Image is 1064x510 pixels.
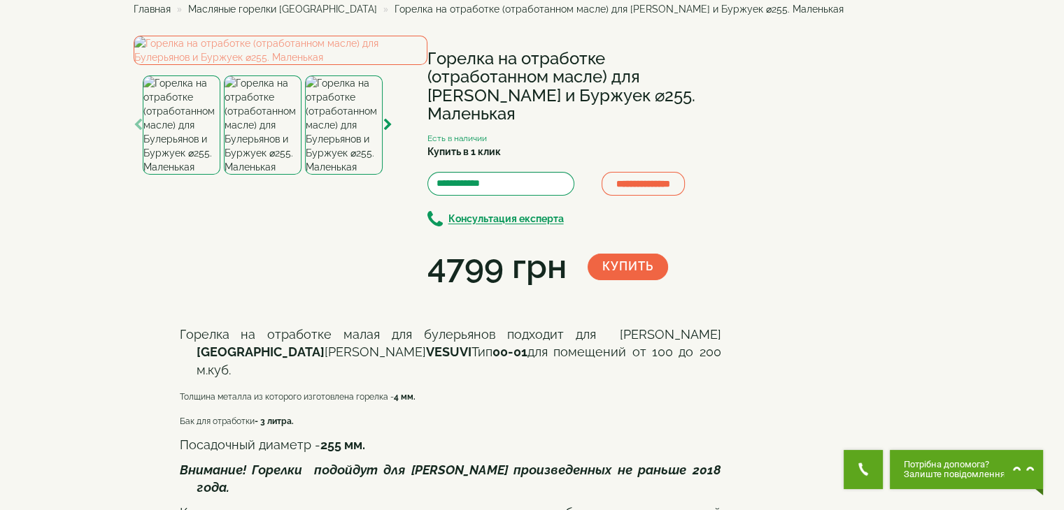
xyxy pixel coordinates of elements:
[143,75,220,175] img: Горелка на отработке (отработанном масле) для Булерьянов и Буржуек ⌀255. Маленькая
[904,469,1005,479] span: Залиште повідомлення
[224,75,302,175] img: Горелка на отработке (отработанном масле) для Булерьянов и Буржуек ⌀255. Маленькая
[188,3,377,15] a: Масляные горелки [GEOGRAPHIC_DATA]
[180,462,721,495] span: Внимание! Горелки подойдут для [PERSON_NAME] произведенных не раньше 2018 года.
[197,344,325,359] span: [GEOGRAPHIC_DATA]
[305,75,383,175] img: Горелка на отработке (отработанном масле) для Булерьянов и Буржуек ⌀255. Маленькая
[492,344,527,359] span: 00-01
[180,416,294,426] span: Бак для отработки
[427,50,721,124] h1: Горелка на отработке (отработанном масле) для [PERSON_NAME] и Буржуек ⌀255. Маленькая
[427,243,567,291] div: 4799 грн
[890,450,1043,489] button: Chat button
[197,436,721,454] p: Посадочный диаметр -
[320,437,365,452] b: 255 мм.
[394,392,416,402] b: 4 мм.
[427,145,501,159] label: Купить в 1 клик
[180,392,416,402] span: Толщина металла из которого изготовлена горелка -
[427,133,487,143] small: Есть в наличии
[904,460,1005,469] span: Потрібна допомога?
[134,36,427,65] img: Горелка на отработке (отработанном масле) для Булерьянов и Буржуек ⌀255. Маленькая
[426,344,471,359] span: VESUVI
[588,254,668,280] button: Купить
[844,450,883,489] button: Get Call button
[134,3,171,15] a: Главная
[197,326,721,379] p: Горелка на отработке малая для булерьянов подходит для [PERSON_NAME] [PERSON_NAME] Тип для помеще...
[395,3,844,15] span: Горелка на отработке (отработанном масле) для [PERSON_NAME] и Буржуек ⌀255. Маленькая
[448,214,564,225] b: Консультация експерта
[255,416,294,426] b: - 3 литра.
